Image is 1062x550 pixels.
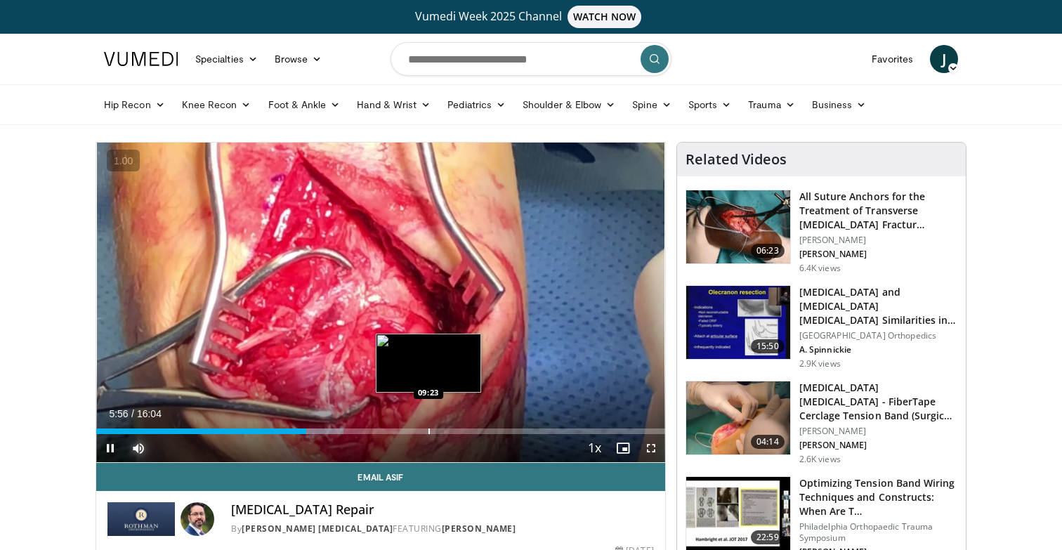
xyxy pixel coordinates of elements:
[109,408,128,419] span: 5:56
[96,463,665,491] a: Email Asif
[740,91,804,119] a: Trauma
[799,249,957,260] p: [PERSON_NAME]
[799,263,841,274] p: 6.4K views
[106,6,956,28] a: Vumedi Week 2025 ChannelWATCH NOW
[686,477,790,550] img: 11c3d555-4456-4dd2-ae0b-0aa8d9e68520.150x105_q85_crop-smart_upscale.jpg
[686,190,790,263] img: 65446f44-e4e3-4655-91fc-e6391fb79db2.150x105_q85_crop-smart_upscale.jpg
[799,358,841,369] p: 2.9K views
[799,454,841,465] p: 2.6K views
[799,440,957,451] p: [PERSON_NAME]
[686,151,787,168] h4: Related Videos
[751,339,785,353] span: 15:50
[137,408,162,419] span: 16:04
[442,523,516,535] a: [PERSON_NAME]
[609,434,637,462] button: Enable picture-in-picture mode
[104,52,178,66] img: VuMedi Logo
[799,344,957,355] p: A. Spinnickie
[799,476,957,518] h3: Optimizing Tension Band Wiring Techniques and Constructs: When Are T…
[799,381,957,423] h3: [MEDICAL_DATA] [MEDICAL_DATA] - FiberTape Cerclage Tension Band (Surgical Tech…
[131,408,134,419] span: /
[799,235,957,246] p: [PERSON_NAME]
[637,434,665,462] button: Fullscreen
[187,45,266,73] a: Specialties
[173,91,260,119] a: Knee Recon
[751,435,785,449] span: 04:14
[231,502,654,518] h4: [MEDICAL_DATA] Repair
[799,285,957,327] h3: [MEDICAL_DATA] and [MEDICAL_DATA] [MEDICAL_DATA] Similarities in Anatomy and Treatmen…
[680,91,740,119] a: Sports
[624,91,679,119] a: Spine
[439,91,514,119] a: Pediatrics
[260,91,349,119] a: Foot & Ankle
[751,244,785,258] span: 06:23
[799,521,957,544] p: Philadelphia Orthopaedic Trauma Symposium
[96,143,665,463] video-js: Video Player
[124,434,152,462] button: Mute
[96,91,173,119] a: Hip Recon
[686,286,790,359] img: 37e86c28-bbe9-4cfa-a00f-3ab73a9c8bac.150x105_q85_crop-smart_upscale.jpg
[686,285,957,369] a: 15:50 [MEDICAL_DATA] and [MEDICAL_DATA] [MEDICAL_DATA] Similarities in Anatomy and Treatmen… [GEO...
[181,502,214,536] img: Avatar
[242,523,393,535] a: [PERSON_NAME] [MEDICAL_DATA]
[376,334,481,393] img: image.jpeg
[804,91,875,119] a: Business
[568,6,642,28] span: WATCH NOW
[930,45,958,73] a: J
[514,91,624,119] a: Shoulder & Elbow
[348,91,439,119] a: Hand & Wrist
[96,428,665,434] div: Progress Bar
[391,42,671,76] input: Search topics, interventions
[686,190,957,274] a: 06:23 All Suture Anchors for the Treatment of Transverse [MEDICAL_DATA] Fractur… [PERSON_NAME] [P...
[799,426,957,437] p: [PERSON_NAME]
[96,434,124,462] button: Pause
[799,190,957,232] h3: All Suture Anchors for the Treatment of Transverse [MEDICAL_DATA] Fractur…
[231,523,654,535] div: By FEATURING
[863,45,922,73] a: Favorites
[581,434,609,462] button: Playback Rate
[686,381,957,465] a: 04:14 [MEDICAL_DATA] [MEDICAL_DATA] - FiberTape Cerclage Tension Band (Surgical Tech… [PERSON_NAM...
[751,530,785,544] span: 22:59
[266,45,331,73] a: Browse
[107,502,175,536] img: Rothman Hand Surgery
[799,330,957,341] p: [GEOGRAPHIC_DATA] Orthopedics
[686,381,790,454] img: 3480f4bb-6dc2-4309-b9db-b5c791e20ec2.150x105_q85_crop-smart_upscale.jpg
